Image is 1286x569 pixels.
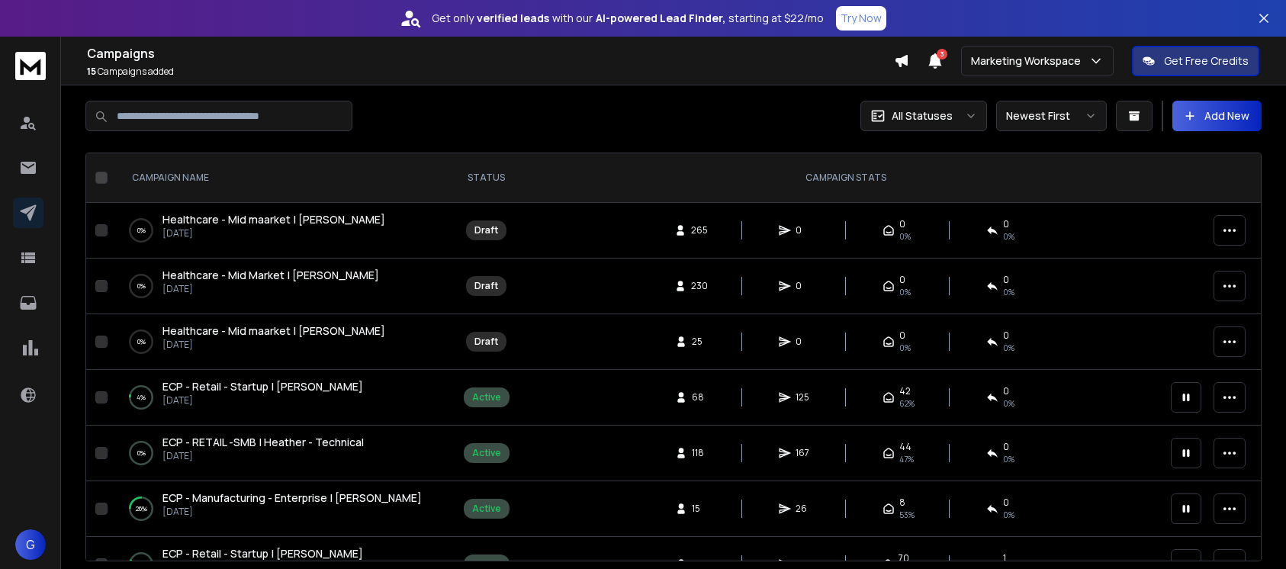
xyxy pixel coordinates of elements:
[114,426,443,481] td: 0%ECP - RETAIL -SMB | Heather - Technical[DATE]
[162,339,385,351] p: [DATE]
[796,503,811,515] span: 26
[1172,101,1262,131] button: Add New
[899,218,905,230] span: 0
[114,203,443,259] td: 0%Healthcare - Mid maarket | [PERSON_NAME][DATE]
[899,397,915,410] span: 62 %
[114,153,443,203] th: CAMPAIGN NAME
[472,391,501,403] div: Active
[472,447,501,459] div: Active
[899,509,915,521] span: 53 %
[137,390,146,405] p: 4 %
[596,11,725,26] strong: AI-powered Lead Finder,
[477,11,549,26] strong: verified leads
[1003,453,1014,465] span: 0 %
[137,278,146,294] p: 0 %
[137,334,146,349] p: 0 %
[529,153,1162,203] th: CAMPAIGN STATS
[162,394,363,407] p: [DATE]
[162,506,422,518] p: [DATE]
[114,370,443,426] td: 4%ECP - Retail - Startup | [PERSON_NAME][DATE]
[1003,397,1014,410] span: 0 %
[162,379,363,394] a: ECP - Retail - Startup | [PERSON_NAME]
[996,101,1107,131] button: Newest First
[474,224,498,236] div: Draft
[796,391,811,403] span: 125
[899,230,911,243] span: 0%
[899,274,905,286] span: 0
[899,385,911,397] span: 42
[137,223,146,238] p: 0 %
[136,501,147,516] p: 26 %
[841,11,882,26] p: Try Now
[87,44,894,63] h1: Campaigns
[899,330,905,342] span: 0
[796,280,811,292] span: 0
[114,314,443,370] td: 0%Healthcare - Mid maarket | [PERSON_NAME][DATE]
[1003,230,1014,243] span: 0%
[899,453,914,465] span: 47 %
[1003,441,1009,453] span: 0
[1003,274,1009,286] span: 0
[162,268,379,283] a: Healthcare - Mid Market | [PERSON_NAME]
[162,283,379,295] p: [DATE]
[899,286,911,298] span: 0%
[1003,218,1009,230] span: 0
[692,503,707,515] span: 15
[971,53,1087,69] p: Marketing Workspace
[1003,286,1014,298] span: 0%
[796,447,811,459] span: 167
[899,342,911,354] span: 0%
[87,66,894,78] p: Campaigns added
[15,52,46,80] img: logo
[162,212,385,227] a: Healthcare - Mid maarket | [PERSON_NAME]
[162,227,385,239] p: [DATE]
[15,529,46,560] button: G
[899,441,911,453] span: 44
[162,323,385,338] span: Healthcare - Mid maarket | [PERSON_NAME]
[1003,497,1009,509] span: 0
[1003,342,1014,354] span: 0%
[162,450,364,462] p: [DATE]
[432,11,824,26] p: Get only with our starting at $22/mo
[836,6,886,31] button: Try Now
[691,224,708,236] span: 265
[162,490,422,506] a: ECP - Manufacturing - Enterprise | [PERSON_NAME]
[162,546,363,561] a: ECP - Retail - Startup | [PERSON_NAME]
[796,336,811,348] span: 0
[162,323,385,339] a: Healthcare - Mid maarket | [PERSON_NAME]
[162,546,363,561] span: ECP - Retail - Startup | [PERSON_NAME]
[692,391,707,403] span: 68
[1132,46,1259,76] button: Get Free Credits
[472,503,501,515] div: Active
[162,268,379,282] span: Healthcare - Mid Market | [PERSON_NAME]
[162,435,364,449] span: ECP - RETAIL -SMB | Heather - Technical
[114,259,443,314] td: 0%Healthcare - Mid Market | [PERSON_NAME][DATE]
[474,280,498,292] div: Draft
[443,153,529,203] th: STATUS
[162,435,364,450] a: ECP - RETAIL -SMB | Heather - Technical
[892,108,953,124] p: All Statuses
[1164,53,1249,69] p: Get Free Credits
[692,447,707,459] span: 118
[114,481,443,537] td: 26%ECP - Manufacturing - Enterprise | [PERSON_NAME][DATE]
[796,224,811,236] span: 0
[691,280,708,292] span: 230
[162,490,422,505] span: ECP - Manufacturing - Enterprise | [PERSON_NAME]
[692,336,707,348] span: 25
[1003,330,1009,342] span: 0
[137,445,146,461] p: 0 %
[1003,509,1014,521] span: 0 %
[1003,552,1006,564] span: 1
[899,552,909,564] span: 70
[899,497,905,509] span: 8
[474,336,498,348] div: Draft
[87,65,96,78] span: 15
[1003,385,1009,397] span: 0
[937,49,947,59] span: 3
